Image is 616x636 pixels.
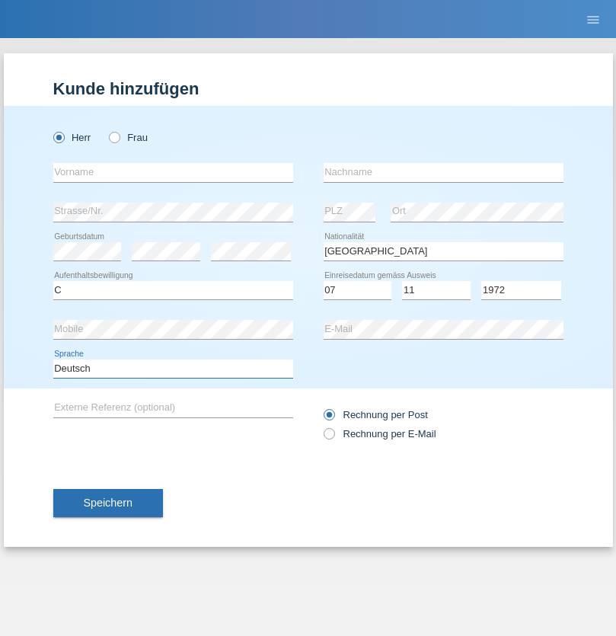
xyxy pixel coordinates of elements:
[324,428,436,439] label: Rechnung per E-Mail
[324,428,334,447] input: Rechnung per E-Mail
[53,489,163,518] button: Speichern
[53,132,63,142] input: Herr
[53,132,91,143] label: Herr
[586,12,601,27] i: menu
[324,409,428,420] label: Rechnung per Post
[109,132,148,143] label: Frau
[578,14,608,24] a: menu
[53,79,563,98] h1: Kunde hinzufügen
[84,497,132,509] span: Speichern
[324,409,334,428] input: Rechnung per Post
[109,132,119,142] input: Frau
